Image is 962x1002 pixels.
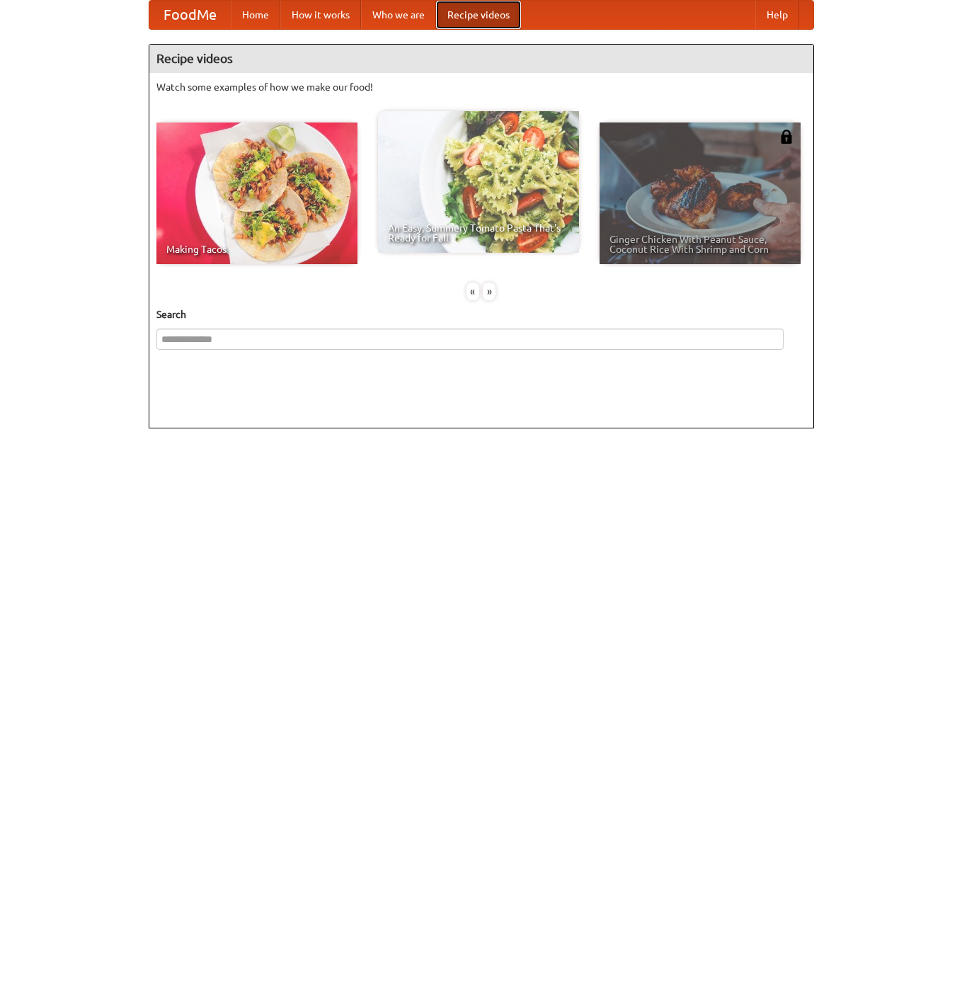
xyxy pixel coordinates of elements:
div: » [483,283,496,300]
img: 483408.png [779,130,794,144]
a: FoodMe [149,1,231,29]
a: Making Tacos [156,123,357,264]
h5: Search [156,307,806,321]
a: Help [755,1,799,29]
a: Recipe videos [436,1,521,29]
span: Making Tacos [166,244,348,254]
p: Watch some examples of how we make our food! [156,80,806,94]
a: Home [231,1,280,29]
h4: Recipe videos [149,45,813,73]
a: Who we are [361,1,436,29]
div: « [466,283,479,300]
a: How it works [280,1,361,29]
span: An Easy, Summery Tomato Pasta That's Ready for Fall [388,223,569,243]
a: An Easy, Summery Tomato Pasta That's Ready for Fall [378,111,579,253]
